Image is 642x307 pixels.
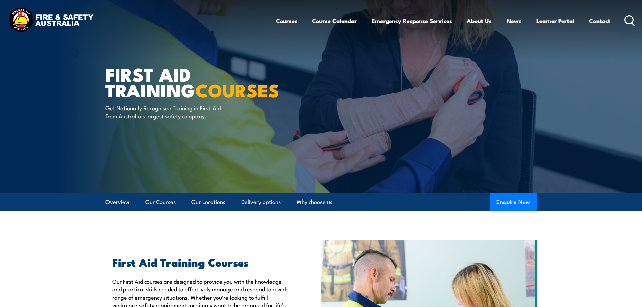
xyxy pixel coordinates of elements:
[241,193,281,211] a: Delivery options
[490,193,537,211] button: Enquire Now
[105,193,129,211] a: Overview
[112,257,290,267] h2: First Aid Training Courses
[105,104,228,120] p: Get Nationally Recognised Training in First-Aid from Australia’s largest safety company.
[276,12,297,30] a: Courses
[297,193,332,211] a: Why choose us
[195,75,279,103] strong: COURSES
[372,12,452,30] a: Emergency Response Services
[191,193,225,211] a: Our Locations
[145,193,176,211] a: Our Courses
[589,12,610,30] a: Contact
[536,12,574,30] a: Learner Portal
[467,12,492,30] a: About Us
[312,12,357,30] a: Course Calendar
[105,66,272,97] h1: First Aid Training
[507,12,521,30] a: News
